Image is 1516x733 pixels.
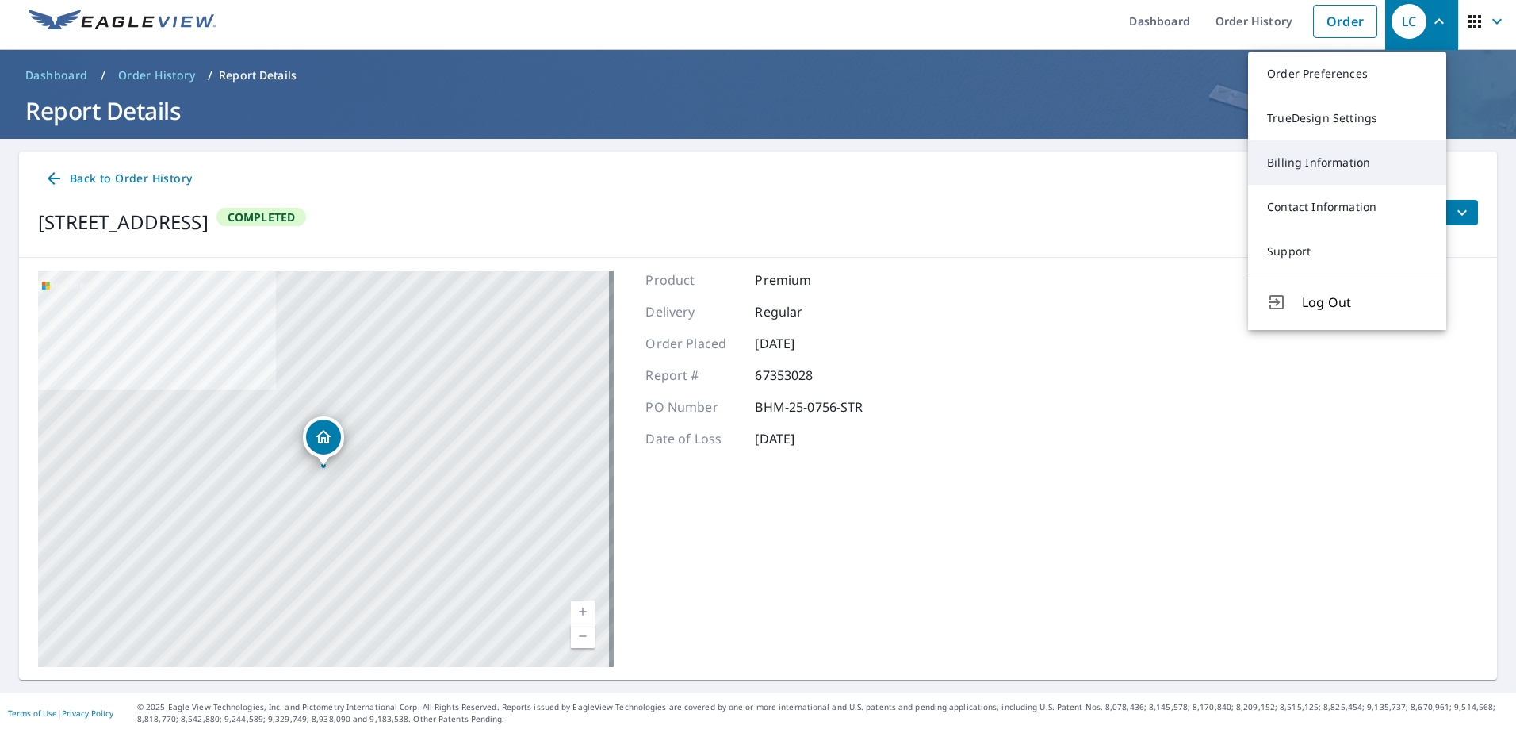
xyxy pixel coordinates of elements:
[755,429,850,448] p: [DATE]
[571,624,595,648] a: Current Level 17, Zoom Out
[645,429,741,448] p: Date of Loss
[1421,203,1472,222] span: Files
[219,67,297,83] p: Report Details
[755,302,850,321] p: Regular
[645,366,741,385] p: Report #
[62,708,113,719] a: Privacy Policy
[755,271,850,290] p: Premium
[29,10,216,33] img: EV Logo
[1248,140,1446,185] a: Billing Information
[44,169,192,189] span: Back to Order History
[645,302,741,321] p: Delivery
[1248,274,1446,330] button: Log Out
[303,416,344,466] div: Dropped pin, building 1, Residential property, 184 Peachtree Cir Mountain Brk, AL 35213
[25,67,88,83] span: Dashboard
[137,701,1508,725] p: © 2025 Eagle View Technologies, Inc. and Pictometry International Corp. All Rights Reserved. Repo...
[8,708,113,718] p: |
[1248,229,1446,274] a: Support
[101,66,105,85] li: /
[19,94,1497,127] h1: Report Details
[645,334,741,353] p: Order Placed
[1248,185,1446,229] a: Contact Information
[755,397,863,416] p: BHM-25-0756-STR
[38,164,198,194] a: Back to Order History
[1302,293,1427,312] span: Log Out
[755,366,850,385] p: 67353028
[645,271,741,290] p: Product
[1248,52,1446,96] a: Order Preferences
[118,67,195,83] span: Order History
[19,63,1497,88] nav: breadcrumb
[19,63,94,88] a: Dashboard
[571,601,595,624] a: Current Level 17, Zoom In
[208,66,212,85] li: /
[1313,5,1377,38] a: Order
[112,63,201,88] a: Order History
[1248,96,1446,140] a: TrueDesign Settings
[1392,4,1426,39] div: LC
[645,397,741,416] p: PO Number
[755,334,850,353] p: [DATE]
[8,708,57,719] a: Terms of Use
[38,208,209,236] div: [STREET_ADDRESS]
[218,209,305,225] span: Completed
